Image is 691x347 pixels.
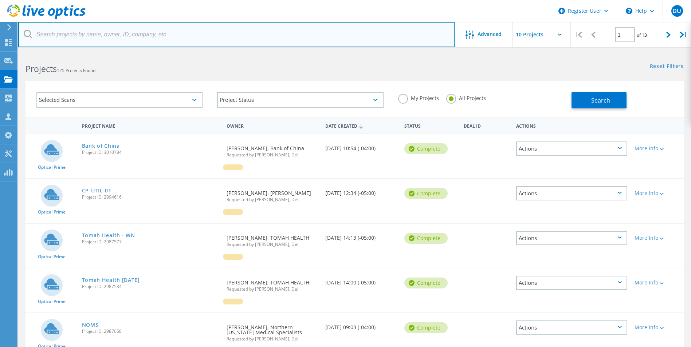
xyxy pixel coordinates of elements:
[626,8,632,14] svg: \n
[38,299,66,304] span: Optical Prime
[227,337,318,341] span: Requested by [PERSON_NAME], Dell
[635,280,680,285] div: More Info
[38,255,66,259] span: Optical Prime
[223,224,322,254] div: [PERSON_NAME], TOMAH HEALTH
[223,179,322,209] div: [PERSON_NAME], [PERSON_NAME]
[516,231,627,245] div: Actions
[82,284,220,289] span: Project ID: 2987534
[322,224,401,248] div: [DATE] 14:13 (-05:00)
[82,143,120,148] a: Bank of China
[227,198,318,202] span: Requested by [PERSON_NAME], Dell
[650,64,684,70] a: Reset Filters
[572,92,627,108] button: Search
[227,287,318,291] span: Requested by [PERSON_NAME], Dell
[82,188,111,193] a: CP-UTIL-01
[82,233,135,238] a: Tomah Health - WN
[404,233,448,244] div: Complete
[591,96,610,104] span: Search
[223,119,322,132] div: Owner
[223,134,322,164] div: [PERSON_NAME], Bank of China
[635,191,680,196] div: More Info
[635,146,680,151] div: More Info
[82,329,220,334] span: Project ID: 2987058
[401,119,460,132] div: Status
[322,313,401,337] div: [DATE] 09:03 (-04:00)
[82,278,140,283] a: Tomah Health [DATE]
[404,322,448,333] div: Complete
[516,186,627,200] div: Actions
[672,8,681,14] span: DU
[635,235,680,240] div: More Info
[82,150,220,155] span: Project ID: 3010784
[676,22,691,48] div: |
[38,210,66,214] span: Optical Prime
[227,242,318,247] span: Requested by [PERSON_NAME], Dell
[460,119,513,132] div: Deal Id
[513,119,631,132] div: Actions
[404,143,448,154] div: Complete
[635,325,680,330] div: More Info
[516,320,627,335] div: Actions
[82,195,220,199] span: Project ID: 2994616
[322,134,401,158] div: [DATE] 10:54 (-04:00)
[25,63,57,75] b: Projects
[217,92,383,108] div: Project Status
[446,94,486,101] label: All Projects
[404,188,448,199] div: Complete
[18,22,455,47] input: Search projects by name, owner, ID, company, etc
[223,268,322,299] div: [PERSON_NAME], TOMAH HEALTH
[82,240,220,244] span: Project ID: 2987577
[227,153,318,157] span: Requested by [PERSON_NAME], Dell
[78,119,223,132] div: Project Name
[7,15,86,20] a: Live Optics Dashboard
[398,94,439,101] label: My Projects
[57,67,95,73] span: 125 Projects Found
[322,179,401,203] div: [DATE] 12:34 (-05:00)
[38,165,66,169] span: Optical Prime
[322,119,401,132] div: Date Created
[516,276,627,290] div: Actions
[36,92,203,108] div: Selected Scans
[571,22,586,48] div: |
[516,141,627,156] div: Actions
[82,322,99,327] a: NOMS
[637,32,647,38] span: of 13
[322,268,401,292] div: [DATE] 14:00 (-05:00)
[404,278,448,288] div: Complete
[478,32,502,37] span: Advanced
